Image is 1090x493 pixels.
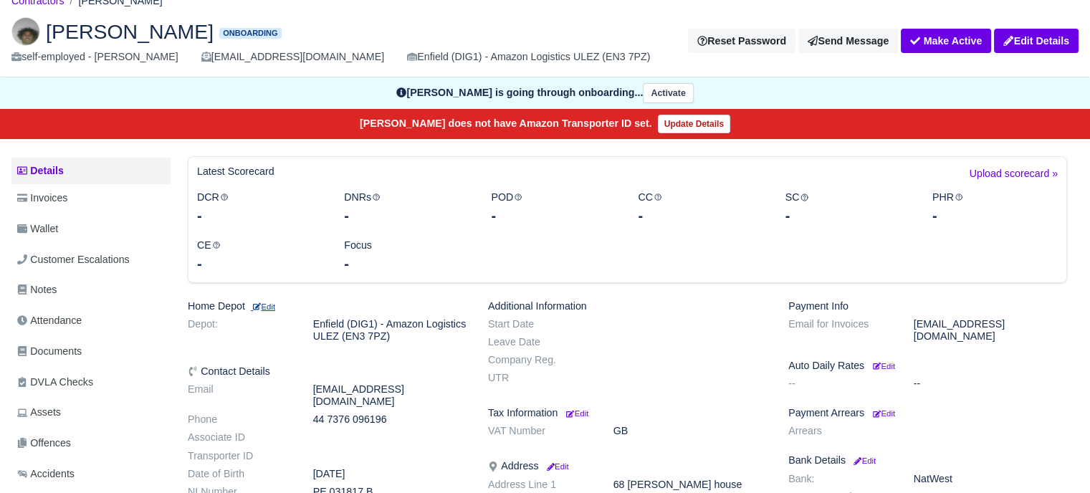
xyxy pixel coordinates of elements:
[11,158,171,184] a: Details
[1018,424,1090,493] iframe: Chat Widget
[870,360,895,371] a: Edit
[903,473,1078,485] dd: NatWest
[17,343,82,360] span: Documents
[186,189,333,226] div: DCR
[603,425,778,437] dd: GB
[477,318,603,330] dt: Start Date
[251,302,275,311] small: Edit
[201,49,384,65] div: [EMAIL_ADDRESS][DOMAIN_NAME]
[544,462,568,471] small: Edit
[17,435,71,451] span: Offences
[344,254,469,274] div: -
[17,190,67,206] span: Invoices
[775,189,922,226] div: SC
[11,276,171,304] a: Notes
[11,184,171,212] a: Invoices
[658,115,730,133] a: Update Details
[903,378,1078,390] dd: --
[177,468,302,480] dt: Date of Birth
[177,318,302,343] dt: Depot:
[186,237,333,274] div: CE
[544,460,568,472] a: Edit
[219,28,281,39] span: Onboarding
[11,429,171,457] a: Offences
[11,368,171,396] a: DVLA Checks
[302,383,477,408] dd: [EMAIL_ADDRESS][DOMAIN_NAME]
[11,398,171,426] a: Assets
[11,246,171,274] a: Customer Escalations
[688,29,795,53] button: Reset Password
[627,189,774,226] div: CC
[17,404,61,421] span: Assets
[643,83,693,104] button: Activate
[11,215,171,243] a: Wallet
[903,318,1078,343] dd: [EMAIL_ADDRESS][DOMAIN_NAME]
[778,425,903,437] dt: Arrears
[994,29,1079,53] a: Edit Details
[778,473,903,485] dt: Bank:
[11,307,171,335] a: Attendance
[477,479,603,491] dt: Address Line 1
[603,479,778,491] dd: 68 [PERSON_NAME] house
[873,409,895,418] small: Edit
[251,300,275,312] a: Edit
[970,166,1058,189] a: Upload scorecard »
[197,254,322,274] div: -
[17,374,93,391] span: DVLA Checks
[11,460,171,488] a: Accidents
[17,312,82,329] span: Attendance
[333,237,480,274] div: Focus
[566,409,588,418] small: Edit
[922,189,1069,226] div: PHR
[873,362,895,370] small: Edit
[477,372,603,384] dt: UTR
[785,206,911,226] div: -
[488,460,767,472] h6: Address
[177,431,302,444] dt: Associate ID
[851,454,876,466] a: Edit
[197,166,274,178] h6: Latest Scorecard
[477,336,603,348] dt: Leave Date
[563,407,588,418] a: Edit
[778,378,903,390] dt: --
[17,221,58,237] span: Wallet
[638,206,763,226] div: -
[407,49,650,65] div: Enfield (DIG1) - Amazon Logistics ULEZ (EN3 7PZ)
[302,413,477,426] dd: 44 7376 096196
[333,189,480,226] div: DNRs
[480,189,627,226] div: POD
[488,407,767,419] h6: Tax Information
[932,206,1058,226] div: -
[477,354,603,366] dt: Company Reg.
[778,318,903,343] dt: Email for Invoices
[17,282,57,298] span: Notes
[788,360,1067,372] h6: Auto Daily Rates
[477,425,603,437] dt: VAT Number
[344,206,469,226] div: -
[177,450,302,462] dt: Transporter ID
[788,407,1067,419] h6: Payment Arrears
[46,21,214,42] span: [PERSON_NAME]
[488,300,767,312] h6: Additional Information
[197,206,322,226] div: -
[788,454,1067,466] h6: Bank Details
[302,318,477,343] dd: Enfield (DIG1) - Amazon Logistics ULEZ (EN3 7PZ)
[901,29,991,53] button: Make Active
[11,49,178,65] div: self-employed - [PERSON_NAME]
[17,466,75,482] span: Accidents
[491,206,616,226] div: -
[177,383,302,408] dt: Email
[17,252,130,268] span: Customer Escalations
[177,413,302,426] dt: Phone
[788,300,1067,312] h6: Payment Info
[302,468,477,480] dd: [DATE]
[11,338,171,365] a: Documents
[798,29,898,53] a: Send Message
[870,407,895,418] a: Edit
[188,300,467,312] h6: Home Depot
[851,456,876,465] small: Edit
[1,6,1089,77] div: Hamse Hassan
[188,365,467,378] h6: Contact Details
